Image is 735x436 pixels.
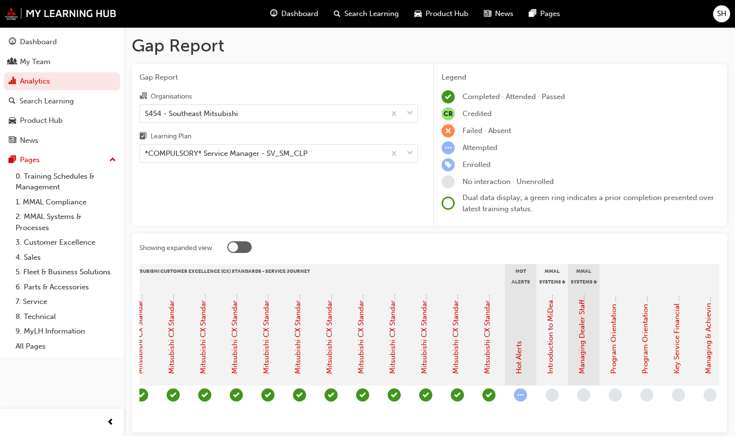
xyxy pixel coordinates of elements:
a: News [4,132,120,150]
a: 7. Service [12,294,120,309]
a: 9. MyLH Information [12,324,120,339]
span: car-icon [414,8,422,20]
span: learningRecordVerb_ENROLL-icon [442,158,455,171]
span: learningRecordVerb_NONE-icon [703,388,717,402]
span: Product Hub [426,8,468,19]
a: 4. Sales [12,250,120,265]
span: learningRecordVerb_NONE-icon [640,388,653,402]
span: learningRecordVerb_PASS-icon [167,388,180,402]
div: MMAL Systems & Processes - General [536,264,568,288]
span: learningRecordVerb_PASS-icon [419,388,432,402]
span: up-icon [109,154,116,167]
button: Pages [4,151,120,169]
span: Attempted [462,143,497,152]
a: 0. Training Schedules & Management [12,169,120,195]
span: pages-icon [9,156,16,165]
span: learningRecordVerb_PASS-icon [135,388,148,402]
a: All Pages [12,339,120,354]
img: mmal [5,7,117,20]
div: Showing expanded view [139,243,212,253]
span: Completed · Attended · Passed [462,92,565,101]
span: learningRecordVerb_COMPLETE-icon [442,90,455,103]
a: 6. Parts & Accessories [12,280,120,295]
span: car-icon [9,117,16,125]
span: learningRecordVerb_FAIL-icon [442,124,455,137]
div: Hot Alerts [505,264,536,288]
div: Search Learning [19,96,74,107]
span: Gap Report [139,72,418,83]
a: 3. Customer Excellence [12,235,120,250]
span: learningRecordVerb_PASS-icon [451,388,464,402]
div: S454 - Southeast Mitsubishi [145,108,238,119]
a: Introduction to MiDealerAssist [546,272,555,374]
a: Search Learning [4,92,120,110]
span: organisation-icon [139,92,147,101]
a: 2. MMAL Systems & Processes [12,209,120,235]
span: learningRecordVerb_NONE-icon [609,388,622,402]
span: search-icon [9,97,16,106]
span: SH [717,8,726,19]
span: learningRecordVerb_ATTEMPT-icon [442,141,455,154]
a: Dashboard [4,33,120,51]
div: *COMPULSORY* Service Manager - SV_SM_CLP [145,148,308,159]
span: Failed · Absent [462,126,511,135]
span: learningplan-icon [139,133,147,141]
span: learningRecordVerb_NONE-icon [442,175,455,188]
span: Credited [462,109,492,118]
span: learningRecordVerb_PASS-icon [198,388,211,402]
span: Dashboard [281,8,318,19]
div: Dashboard [20,36,57,48]
a: news-iconNews [476,4,521,24]
a: My Team [4,53,120,71]
a: guage-iconDashboard [262,4,326,24]
a: Analytics [4,72,120,90]
div: Learning Plan [151,132,191,141]
a: Product Hub [4,112,120,130]
span: guage-icon [270,8,277,20]
a: pages-iconPages [521,4,568,24]
a: 8. Technical [12,309,120,324]
span: prev-icon [107,417,114,429]
div: News [20,135,38,146]
span: learningRecordVerb_NONE-icon [577,388,590,402]
span: News [495,8,513,19]
h1: Gap Report [132,35,727,56]
div: Product Hub [20,115,63,126]
a: car-iconProduct Hub [407,4,476,24]
span: Search Learning [344,8,399,19]
span: learningRecordVerb_PASS-icon [482,388,496,402]
span: down-icon [407,107,413,120]
span: Pages [540,8,560,19]
span: learningRecordVerb_PASS-icon [356,388,369,402]
span: down-icon [407,147,413,160]
span: learningRecordVerb_NONE-icon [672,388,685,402]
div: My Team [20,56,51,67]
div: Legend [442,72,719,83]
span: search-icon [334,8,341,20]
div: Organisations [151,92,192,101]
a: 5. Fleet & Business Solutions [12,265,120,280]
div: MMAL Systems & Processes - Management [568,264,599,288]
button: SH [713,5,730,22]
span: pages-icon [529,8,536,20]
span: people-icon [9,58,16,67]
span: Enrolled [462,160,491,169]
span: news-icon [484,8,491,20]
span: chart-icon [9,77,16,86]
span: No interaction · Unenrolled [462,177,554,186]
span: learningRecordVerb_PASS-icon [261,388,274,402]
span: learningRecordVerb_PASS-icon [388,388,401,402]
span: Dual data display; a green ring indicates a prior completion presented over latest training status. [462,193,714,213]
a: 1. MMAL Compliance [12,195,120,210]
span: guage-icon [9,38,16,47]
span: learningRecordVerb_PASS-icon [293,388,306,402]
span: learningRecordVerb_PASS-icon [230,388,243,402]
span: null-icon [442,107,455,120]
a: Managing Dealer Staff SAP Records [578,255,586,374]
a: search-iconSearch Learning [326,4,407,24]
span: learningRecordVerb_NONE-icon [546,388,559,402]
span: learningRecordVerb_PASS-icon [325,388,338,402]
a: Hot Alerts [514,341,523,374]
